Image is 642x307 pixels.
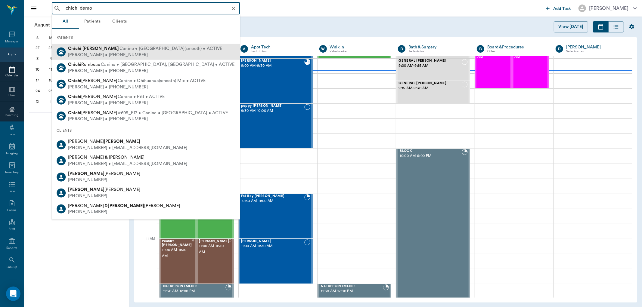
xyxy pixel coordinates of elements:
[33,44,42,52] div: Sunday, July 27, 2025
[6,287,20,301] div: Open Intercom Messenger
[400,153,462,159] span: 10:00 AM - 5:00 PM
[68,161,187,167] div: [PHONE_NUMBER] • [EMAIL_ADDRESS][DOMAIN_NAME]
[68,94,81,99] b: Chichi
[118,94,165,100] span: Canine • Pitt • ACTIVE
[33,65,42,74] div: Sunday, August 10, 2025
[197,239,234,284] div: NOT_CONFIRMED, 11:00 AM - 11:30 AM
[68,78,117,83] span: [PERSON_NAME]
[396,58,470,81] div: NOT_CONFIRMED, 9:00 AM - 9:15 AM
[118,78,206,84] span: Canine • Chihuahua(smooth) Mix • ACTIVE
[241,239,304,243] span: [PERSON_NAME]
[487,44,547,50] a: Board &Procedures
[68,187,104,192] b: [PERSON_NAME]
[68,171,104,176] b: [PERSON_NAME]
[398,45,405,53] div: B
[28,2,40,14] button: Close drawer
[119,46,222,52] span: Canine • [GEOGRAPHIC_DATA](smooth) • ACTIVE
[68,187,140,192] span: [PERSON_NAME]
[68,68,234,74] div: [PERSON_NAME] • [PHONE_NUMBER]
[251,44,310,50] a: Appt Tech
[68,116,228,122] div: [PERSON_NAME] • [PHONE_NUMBER]
[396,81,470,103] div: NOT_CONFIRMED, 9:15 AM - 9:30 AM
[544,3,574,14] button: Add Task
[68,110,81,115] b: Chichi
[68,46,81,51] b: Chichi
[6,246,17,250] div: Reports
[241,63,304,69] span: 9:00 AM - 9:30 AM
[52,31,240,44] div: PATIENTS
[321,288,383,294] span: 11:30 AM - 12:00 PM
[46,98,55,106] div: Monday, September 1, 2025
[319,45,327,53] div: W
[68,139,140,144] span: [PERSON_NAME]
[163,288,225,294] span: 11:30 AM - 12:00 PM
[556,45,563,53] div: D
[330,44,389,50] a: Walk In
[239,103,313,149] div: NOT_CONFIRMED, 9:30 AM - 10:00 AM
[52,124,240,137] div: CLIENTS
[68,78,81,83] b: Chichi
[229,4,238,13] button: Clear
[33,87,42,95] div: Sunday, August 24, 2025
[199,239,229,243] span: [PERSON_NAME]
[46,65,55,74] div: Monday, August 11, 2025
[408,44,468,50] a: Bath & Surgery
[9,227,15,232] div: Staff
[46,87,55,95] div: Monday, August 25, 2025
[63,4,238,13] input: Search
[139,236,155,251] div: 11 AM
[33,54,42,63] div: Sunday, August 3, 2025
[199,243,229,255] span: 11:00 AM - 11:30 AM
[399,81,462,85] span: GENERAL [PERSON_NAME]
[82,46,119,51] b: [PERSON_NAME]
[241,194,304,198] span: Fat Boy [PERSON_NAME]
[321,284,383,288] span: NO APPOINTMENT!
[8,52,16,57] div: Appts
[68,52,222,58] div: [PERSON_NAME] • [PHONE_NUMBER]
[408,49,468,54] div: Technician
[101,62,234,68] span: Canine • [GEOGRAPHIC_DATA], [GEOGRAPHIC_DATA] • ACTIVE
[9,132,15,137] div: Labs
[566,49,625,54] div: Veterinarian
[31,19,73,31] button: August2025
[241,198,304,204] span: 10:30 AM - 11:00 AM
[162,239,192,247] span: Peanut [PERSON_NAME]
[8,189,16,194] div: Tasks
[44,33,57,42] div: M
[46,44,55,52] div: Monday, July 28, 2025
[554,21,588,32] button: View [DATE]
[330,49,389,54] div: Veterinarian
[566,44,625,50] a: [PERSON_NAME]
[160,239,197,284] div: CANCELED, 11:00 AM - 11:30 AM
[241,243,304,249] span: 11:00 AM - 11:30 AM
[239,239,313,284] div: NOT_CONFIRMED, 11:00 AM - 11:30 AM
[7,208,16,213] div: Forms
[68,94,117,99] span: [PERSON_NAME]
[487,49,547,54] div: Other
[46,76,55,84] div: Monday, August 18, 2025
[33,98,42,106] div: Sunday, August 31, 2025
[118,110,228,116] span: #695_P17 • Canine • [GEOGRAPHIC_DATA] • ACTIVE
[574,3,642,14] button: [PERSON_NAME]
[163,284,225,288] span: NO APPOINTMENT!
[399,59,462,63] span: GENERAL [PERSON_NAME]
[6,151,18,156] div: Imaging
[68,145,187,151] div: [PHONE_NUMBER] • [EMAIL_ADDRESS][DOMAIN_NAME]
[5,170,19,175] div: Inventory
[241,104,304,108] span: puppy [PERSON_NAME]
[68,62,100,67] span: Reinbeau
[399,63,462,69] span: 9:00 AM - 9:15 AM
[68,177,140,183] div: [PHONE_NUMBER]
[79,14,106,29] button: Patients
[106,14,133,29] button: Clients
[68,155,144,160] span: [PERSON_NAME] & [PERSON_NAME]
[5,39,19,44] div: Messages
[52,14,79,29] button: All
[251,49,310,54] div: Technician
[7,265,17,269] div: Lookup
[31,33,44,42] div: S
